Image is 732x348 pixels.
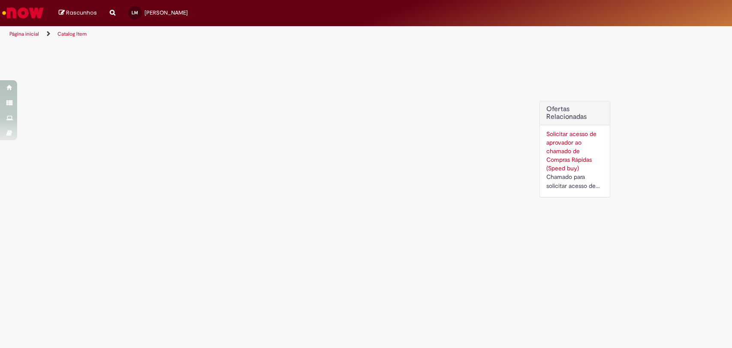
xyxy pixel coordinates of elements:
[57,30,87,37] a: Catalog Item
[66,9,97,17] span: Rascunhos
[546,130,596,172] a: Solicitar acesso de aprovador ao chamado de Compras Rápidas (Speed buy)
[546,172,603,191] div: Chamado para solicitar acesso de aprovador ao ticket de Speed buy
[539,101,610,197] div: Ofertas Relacionadas
[6,26,482,42] ul: Trilhas de página
[132,10,138,15] span: LM
[546,106,603,121] h2: Ofertas Relacionadas
[59,9,97,17] a: Rascunhos
[145,9,188,16] span: [PERSON_NAME]
[9,30,39,37] a: Página inicial
[1,4,45,21] img: ServiceNow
